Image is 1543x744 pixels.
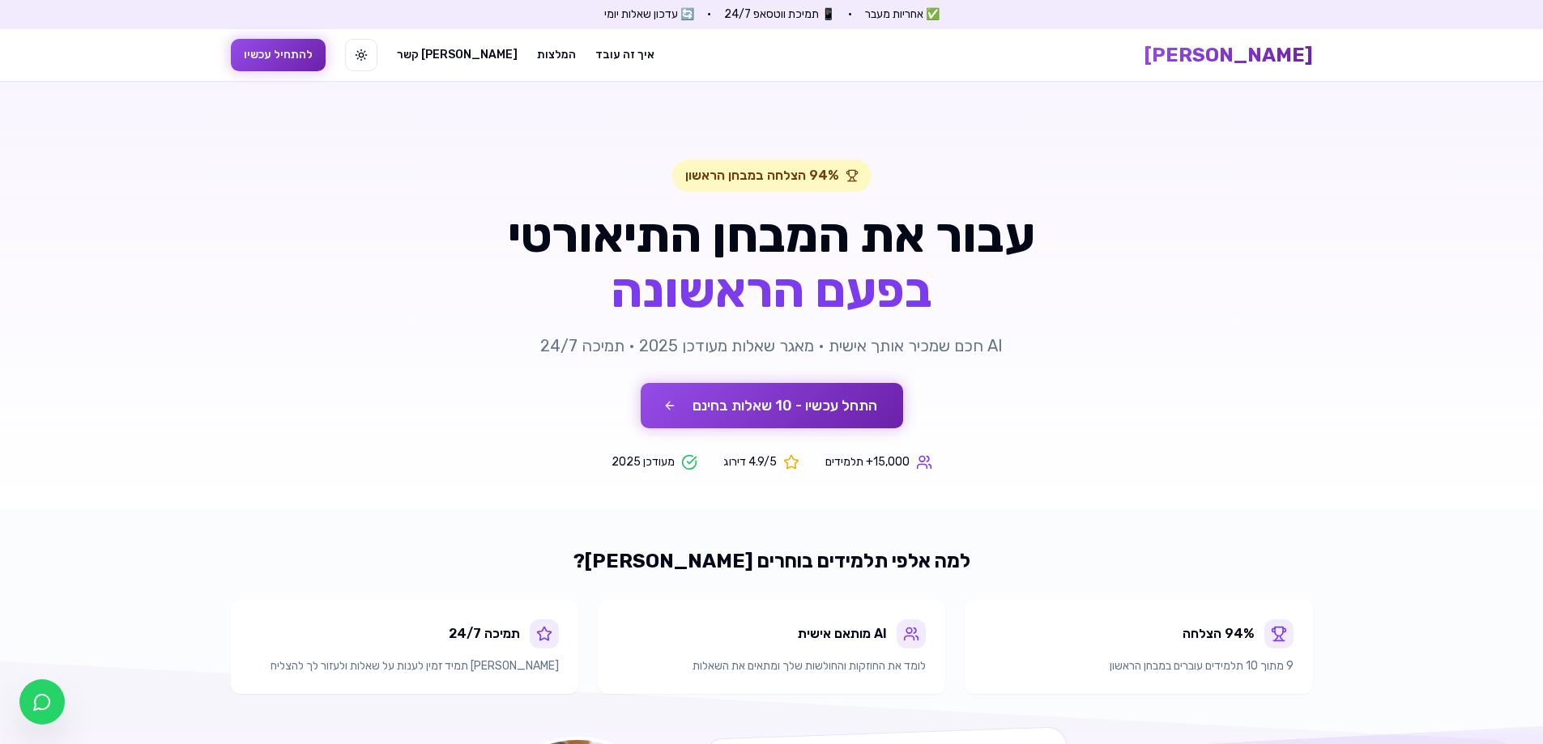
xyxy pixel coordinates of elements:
a: המלצות [537,47,576,63]
span: 🔄 עדכון שאלות יומי [604,6,694,23]
span: 4.9/5 דירוג [723,454,777,470]
span: • [848,6,852,23]
span: בפעם הראשונה [461,266,1083,315]
span: • [707,6,711,23]
a: איך זה עובד [595,47,654,63]
div: תמיכה 24/7 [449,624,520,644]
div: 94% הצלחה [1183,624,1255,644]
p: 9 מתוך 10 תלמידים עוברים במבחן הראשון [984,658,1293,674]
span: 94% הצלחה במבחן הראשון [685,166,839,185]
a: התחל עכשיו - 10 שאלות בחינם [641,398,903,414]
h1: עבור את המבחן התיאורטי [461,211,1083,315]
a: [PERSON_NAME] קשר [397,47,518,63]
p: לומד את החוזקות והחולשות שלך ומתאים את השאלות [617,658,926,674]
span: מעודכן 2025 [612,454,675,470]
a: [PERSON_NAME] [1144,42,1313,68]
button: להתחיל עכשיו [231,39,326,71]
div: AI מותאם אישית [798,624,887,644]
a: צ'אט בוואטסאפ [19,679,65,725]
span: ✅ אחריות מעבר [865,6,940,23]
span: 15,000+ תלמידים [825,454,910,470]
span: 📱 תמיכת ווטסאפ 24/7 [724,6,835,23]
button: התחל עכשיו - 10 שאלות בחינם [641,383,903,428]
h2: למה אלפי תלמידים בוחרים [PERSON_NAME]? [231,548,1313,574]
p: [PERSON_NAME] תמיד זמין לענות על שאלות ולעזור לך להצליח [250,658,559,674]
p: AI חכם שמכיר אותך אישית • מאגר שאלות מעודכן 2025 • תמיכה 24/7 [461,334,1083,357]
